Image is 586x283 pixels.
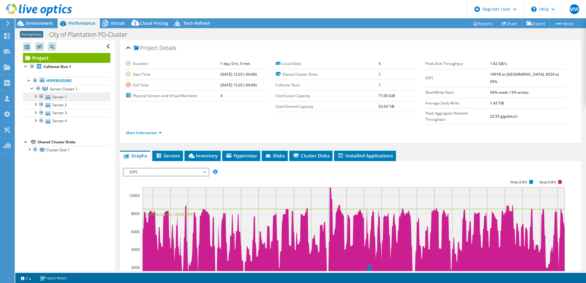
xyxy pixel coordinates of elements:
a: Share [497,19,522,28]
span: Tech Refresh [183,20,210,26]
a: Server Cluster 1 [23,85,110,93]
a: Server 4 [23,117,110,125]
span: Project [134,45,158,51]
a: Hypervisors [23,77,110,85]
b: 1.43 TiB [490,100,504,106]
a: Project Notes [35,274,71,282]
a: Collector Run 1 [23,63,110,71]
span: Graphs [123,153,147,159]
span: MW [569,4,579,14]
span: Virtual [111,20,125,26]
a: More Information [126,130,162,135]
b: [DATE] 12:25 (-04:00) [220,82,257,88]
label: Used Local Capacity [276,93,379,99]
text: Read IOPS [539,180,556,184]
span: Installed Applications [337,153,393,159]
span: Cluster Disks [292,153,329,159]
span: Performance [68,20,95,26]
span: Server Cluster 1 [50,86,78,92]
b: 94% reads / 6% writes [490,90,529,95]
b: 4 [220,93,223,98]
label: Physical Servers and Virtual Machines [126,93,220,99]
span: Anonymous [20,31,43,38]
b: 1 [379,82,381,88]
a: Server 3 [23,109,110,117]
span: Hypervisor [225,153,257,159]
h1: City of Plantation PD-Cluster [46,31,137,38]
label: Duration [126,61,220,67]
text: 8000 [131,211,140,216]
a: Cluster Disk 1 [23,146,110,154]
label: Average Daily Write [425,100,490,106]
label: Peak Aggregate Network Throughput [425,110,490,123]
label: Read/Write Ratio [425,89,490,96]
label: Local Disks [276,61,379,67]
label: Collector Runs [276,82,379,88]
label: Shared Cluster Disks [276,71,379,77]
a: Project [23,53,110,63]
a: 2 [17,274,36,282]
span: Cloud Pricing [140,20,168,26]
label: End Time [126,82,220,88]
a: Server 1 [23,93,110,101]
span: IOPS [127,168,205,176]
b: 22.55 gigabits/s [490,114,518,119]
b: 10918 at [GEOGRAPHIC_DATA], 8529 at 95% [490,72,559,84]
b: [DATE] 12:25 (-04:00) [220,72,257,77]
span: Servers [155,153,180,159]
text: 10000 [129,193,140,198]
a: Export [522,19,550,28]
b: Collector Run 1 [44,64,71,69]
text: 2000 [131,265,140,270]
a: More [550,19,578,28]
label: Start Time [126,71,220,77]
text: 95th Percentile = 8529 IOPS [146,212,193,217]
span: Details [159,44,176,51]
text: Write IOPS [510,180,527,184]
label: Used Shared Capacity [276,104,379,110]
span: Disks [265,153,285,159]
text: 6000 [131,229,140,234]
b: 1 [379,72,381,77]
a: Reports [468,19,497,28]
b: 1 day, 0 hr, 0 min [220,61,250,66]
svg: \n [531,6,537,12]
b: 4 [379,61,381,66]
b: 71.00 GiB [379,93,395,98]
label: IOPS [425,75,490,81]
b: 53.55 TiB [379,104,394,109]
span: Environment [26,20,53,26]
span: Inventory [188,153,218,159]
text: 4000 [131,247,140,252]
a: Server 2 [23,101,110,109]
b: 1.62 GB/s [490,61,507,66]
label: Peak Disk Throughput [425,61,490,67]
div: Shared Cluster Disks [38,138,110,146]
